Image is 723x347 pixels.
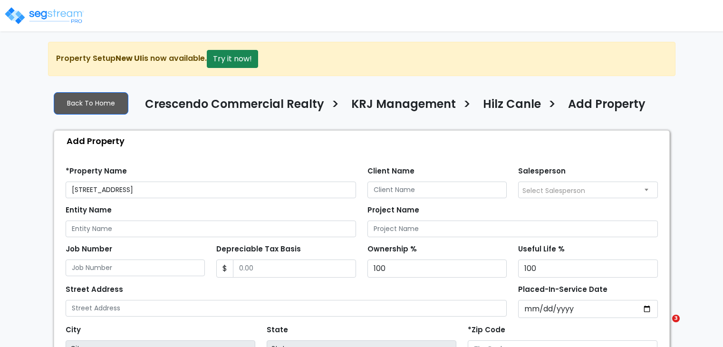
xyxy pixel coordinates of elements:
[66,205,112,216] label: Entity Name
[367,260,507,278] input: Ownership %
[233,260,356,278] input: 0.00
[518,244,565,255] label: Useful Life %
[66,182,356,198] input: Property Name
[66,284,123,295] label: Street Address
[568,97,646,114] h4: Add Property
[331,96,339,115] h3: >
[518,284,607,295] label: Placed-In-Service Date
[216,244,301,255] label: Depreciable Tax Basis
[66,260,205,276] input: Job Number
[66,166,127,177] label: *Property Name
[351,97,456,114] h4: KRJ Management
[116,53,142,64] strong: New UI
[367,221,658,237] input: Project Name
[367,166,415,177] label: Client Name
[59,131,669,151] div: Add Property
[518,260,658,278] input: Useful Life %
[207,50,258,68] button: Try it now!
[344,97,456,117] a: KRJ Management
[522,186,585,195] span: Select Salesperson
[267,325,288,336] label: State
[548,96,556,115] h3: >
[518,166,566,177] label: Salesperson
[138,97,324,117] a: Crescendo Commercial Realty
[66,221,356,237] input: Entity Name
[561,97,646,117] a: Add Property
[476,97,541,117] a: Hilz Canle
[653,315,675,337] iframe: Intercom live chat
[367,182,507,198] input: Client Name
[367,205,419,216] label: Project Name
[367,244,417,255] label: Ownership %
[66,325,81,336] label: City
[4,6,85,25] img: logo_pro_r.png
[672,315,680,322] span: 3
[66,300,507,317] input: Street Address
[145,97,324,114] h4: Crescendo Commercial Realty
[216,260,233,278] span: $
[54,92,128,115] a: Back To Home
[48,42,675,76] div: Property Setup is now available.
[468,325,505,336] label: *Zip Code
[463,96,471,115] h3: >
[66,244,112,255] label: Job Number
[483,97,541,114] h4: Hilz Canle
